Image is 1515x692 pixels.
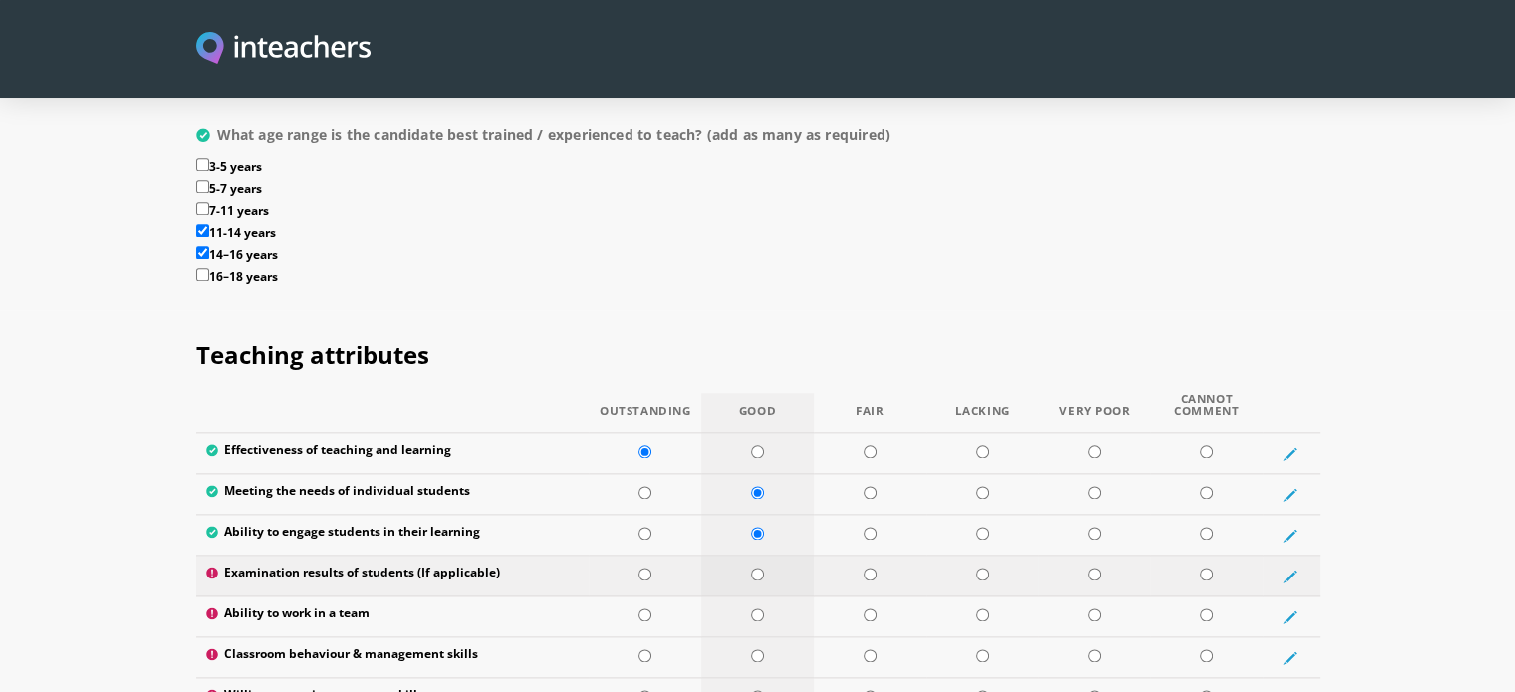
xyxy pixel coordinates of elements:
[196,32,372,67] a: Visit this site's homepage
[196,246,1320,268] label: 14–16 years
[196,123,1320,159] label: What age range is the candidate best trained / experienced to teach? (add as many as required)
[926,393,1039,433] th: Lacking
[196,224,209,237] input: 11-14 years
[196,158,209,171] input: 3-5 years
[206,647,580,667] label: Classroom behaviour & management skills
[196,202,209,215] input: 7-11 years
[196,180,1320,202] label: 5-7 years
[206,525,580,545] label: Ability to engage students in their learning
[814,393,926,433] th: Fair
[196,158,1320,180] label: 3-5 years
[196,339,429,371] span: Teaching attributes
[196,180,209,193] input: 5-7 years
[1150,393,1263,433] th: Cannot Comment
[206,566,580,585] label: Examination results of students (If applicable)
[206,606,580,626] label: Ability to work in a team
[196,32,372,67] img: Inteachers
[701,393,814,433] th: Good
[206,484,580,504] label: Meeting the needs of individual students
[206,443,580,463] label: Effectiveness of teaching and learning
[196,224,1320,246] label: 11-14 years
[196,268,1320,290] label: 16–18 years
[1038,393,1150,433] th: Very Poor
[196,246,209,259] input: 14–16 years
[589,393,701,433] th: Outstanding
[196,202,1320,224] label: 7-11 years
[196,268,209,281] input: 16–18 years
